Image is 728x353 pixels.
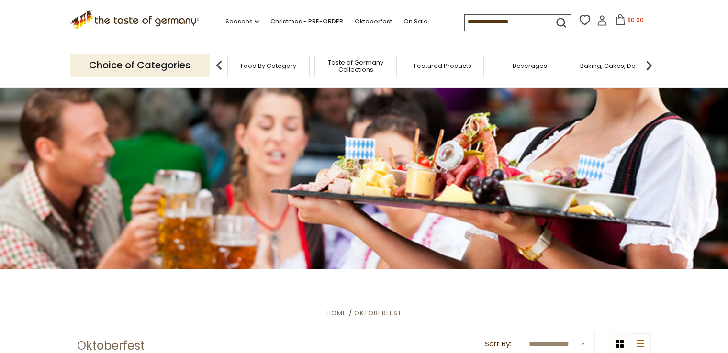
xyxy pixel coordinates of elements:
a: Oktoberfest [354,309,402,318]
a: Oktoberfest [355,16,392,27]
a: Taste of Germany Collections [317,59,394,73]
a: On Sale [403,16,428,27]
a: Beverages [513,62,547,69]
img: next arrow [639,56,659,75]
span: $0.00 [627,16,644,24]
p: Choice of Categories [70,54,210,77]
label: Sort By: [485,338,511,350]
a: Food By Category [241,62,296,69]
a: Christmas - PRE-ORDER [270,16,343,27]
a: Home [326,309,347,318]
a: Featured Products [414,62,471,69]
img: previous arrow [210,56,229,75]
a: Baking, Cakes, Desserts [580,62,654,69]
h1: Oktoberfest [77,339,145,353]
button: $0.00 [609,14,650,29]
a: Seasons [225,16,259,27]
